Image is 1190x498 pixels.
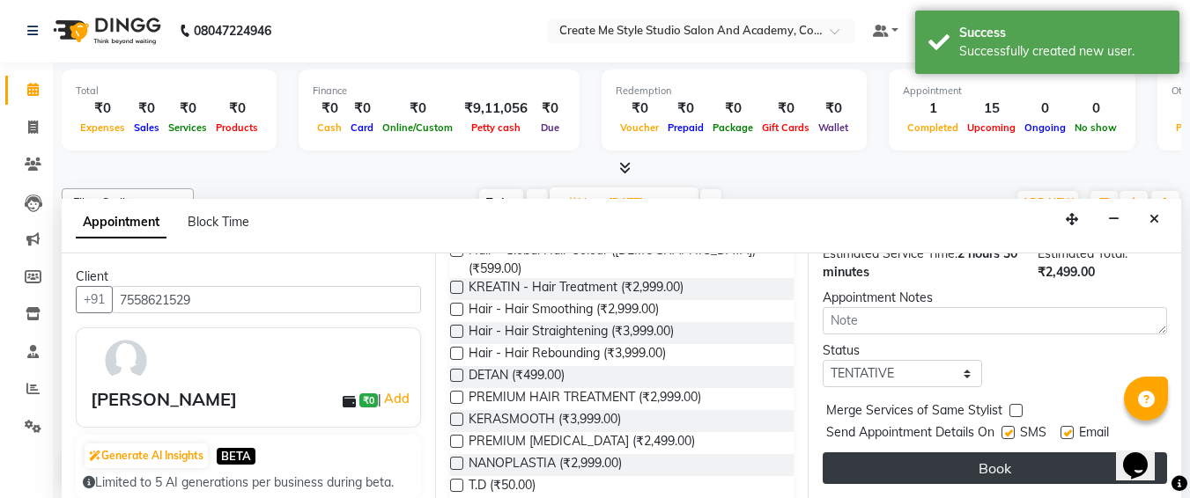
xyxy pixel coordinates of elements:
[467,121,525,134] span: Petty cash
[76,267,421,286] div: Client
[76,99,129,119] div: ₹0
[1070,121,1121,134] span: No show
[313,121,346,134] span: Cash
[346,99,378,119] div: ₹0
[758,99,814,119] div: ₹0
[469,322,674,344] span: Hair - Hair Straightening (₹3,999.00)
[708,121,758,134] span: Package
[616,84,853,99] div: Redemption
[45,6,166,55] img: logo
[100,335,152,386] img: avatar
[708,99,758,119] div: ₹0
[469,366,565,388] span: DETAN (₹499.00)
[1020,99,1070,119] div: 0
[903,99,963,119] div: 1
[616,99,663,119] div: ₹0
[469,278,684,300] span: KREATIN - Hair Treatment (₹2,999.00)
[83,473,414,492] div: Limited to 5 AI generations per business during beta.
[469,388,701,410] span: PREMIUM HAIR TREATMENT (₹2,999.00)
[381,388,412,409] a: Add
[1017,191,1078,216] button: ADD NEW
[823,245,957,261] span: Estimated Service Time:
[535,99,565,119] div: ₹0
[616,121,663,134] span: Voucher
[457,99,535,119] div: ₹9,11,056
[129,121,164,134] span: Sales
[903,84,1121,99] div: Appointment
[85,443,208,468] button: Generate AI Insights
[1038,245,1127,261] span: Estimated Total:
[959,24,1166,42] div: Success
[378,99,457,119] div: ₹0
[91,386,237,413] div: [PERSON_NAME]
[1116,428,1172,480] iframe: chat widget
[963,121,1020,134] span: Upcoming
[1020,121,1070,134] span: Ongoing
[129,99,164,119] div: ₹0
[76,121,129,134] span: Expenses
[826,423,994,445] span: Send Appointment Details On
[1038,264,1095,280] span: ₹2,499.00
[469,432,695,454] span: PREMIUM [MEDICAL_DATA] (₹2,499.00)
[217,448,255,465] span: BETA
[663,121,708,134] span: Prepaid
[963,99,1020,119] div: 15
[1020,423,1046,445] span: SMS
[663,99,708,119] div: ₹0
[469,344,666,366] span: Hair - Hair Rebounding (₹3,999.00)
[603,190,691,216] input: 2025-10-20
[211,121,262,134] span: Products
[469,300,659,322] span: Hair - Hair Smoothing (₹2,999.00)
[164,99,211,119] div: ₹0
[346,121,378,134] span: Card
[313,99,346,119] div: ₹0
[313,84,565,99] div: Finance
[823,341,981,360] div: Status
[112,286,421,313] input: Search by Name/Mobile/Email/Code
[469,454,622,476] span: NANOPLASTIA (₹2,999.00)
[823,289,1167,307] div: Appointment Notes
[479,189,523,216] span: Today
[814,99,853,119] div: ₹0
[826,401,1002,423] span: Merge Services of Same Stylist
[814,121,853,134] span: Wallet
[536,121,564,134] span: Due
[211,99,262,119] div: ₹0
[359,393,378,407] span: ₹0
[758,121,814,134] span: Gift Cards
[469,241,780,278] span: Hair - Global Hair Colour ([DEMOGRAPHIC_DATA]) (₹599.00)
[73,195,135,209] span: Filter Stylist
[194,6,271,55] b: 08047224946
[1142,206,1167,233] button: Close
[469,476,536,498] span: T.D (₹50.00)
[1022,196,1074,209] span: ADD NEW
[164,121,211,134] span: Services
[76,286,113,313] button: +91
[1070,99,1121,119] div: 0
[564,196,603,209] span: Mon
[903,121,963,134] span: Completed
[959,42,1166,61] div: Successfully created new user.
[469,410,621,432] span: KERASMOOTH (₹3,999.00)
[76,84,262,99] div: Total
[188,214,249,230] span: Block Time
[378,388,412,409] span: |
[823,452,1167,484] button: Book
[76,207,166,238] span: Appointment
[1079,423,1109,445] span: Email
[378,121,457,134] span: Online/Custom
